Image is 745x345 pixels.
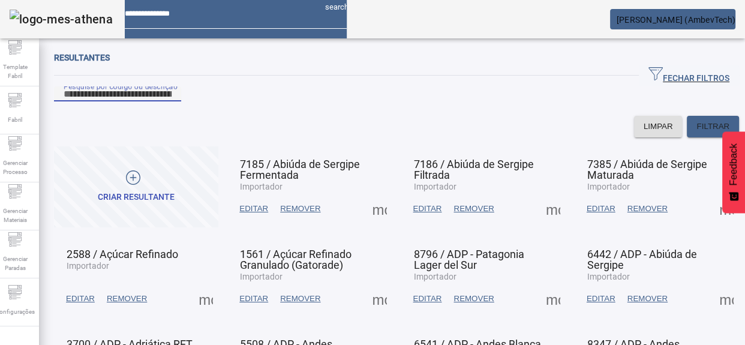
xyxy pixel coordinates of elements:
button: Mais [542,288,564,310]
span: REMOVER [280,293,320,305]
button: REMOVER [621,198,674,220]
span: REMOVER [107,293,147,305]
div: CRIAR RESULTANTE [98,191,175,203]
button: Feedback - Mostrar pesquisa [722,131,745,213]
span: 2588 / Açúcar Refinado [67,248,178,260]
span: REMOVER [627,203,668,215]
span: Resultantes [54,53,110,62]
span: REMOVER [280,203,320,215]
button: Mais [369,198,390,220]
span: EDITAR [587,293,615,305]
span: FECHAR FILTROS [648,67,729,85]
button: EDITAR [233,288,274,310]
span: Fabril [4,112,26,128]
button: EDITAR [233,198,274,220]
span: EDITAR [239,293,268,305]
button: REMOVER [621,288,674,310]
span: REMOVER [453,293,494,305]
span: EDITAR [413,293,442,305]
span: REMOVER [453,203,494,215]
button: EDITAR [407,288,448,310]
mat-label: Pesquise por código ou descrição [64,82,178,90]
span: Feedback [728,143,739,185]
button: EDITAR [407,198,448,220]
span: EDITAR [587,203,615,215]
button: Mais [195,288,217,310]
button: Mais [369,288,390,310]
span: EDITAR [66,293,95,305]
button: FILTRAR [687,116,739,137]
button: Mais [716,198,737,220]
span: LIMPAR [644,121,673,133]
span: 7185 / Abiúda de Sergipe Fermentada [240,158,360,181]
span: FILTRAR [696,121,729,133]
span: 7186 / Abiúda de Sergipe Filtrada [414,158,534,181]
span: 8796 / ADP - Patagonia Lager del Sur [414,248,524,271]
button: LIMPAR [634,116,683,137]
button: FECHAR FILTROS [639,65,739,86]
button: REMOVER [101,288,153,310]
button: EDITAR [60,288,101,310]
button: EDITAR [581,198,621,220]
button: REMOVER [447,288,500,310]
span: EDITAR [413,203,442,215]
span: Importador [67,261,109,271]
button: REMOVER [274,288,326,310]
span: [PERSON_NAME] (AmbevTech) [617,15,735,25]
span: EDITAR [239,203,268,215]
span: REMOVER [627,293,668,305]
button: REMOVER [274,198,326,220]
span: 6442 / ADP - Abiúda de Sergipe [587,248,697,271]
button: REMOVER [447,198,500,220]
button: EDITAR [581,288,621,310]
img: logo-mes-athena [10,10,113,29]
button: CRIAR RESULTANTE [54,146,218,227]
span: 1561 / Açúcar Refinado Granulado (Gatorade) [240,248,352,271]
button: Mais [542,198,564,220]
span: 7385 / Abiúda de Sergipe Maturada [587,158,707,181]
button: Mais [716,288,737,310]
